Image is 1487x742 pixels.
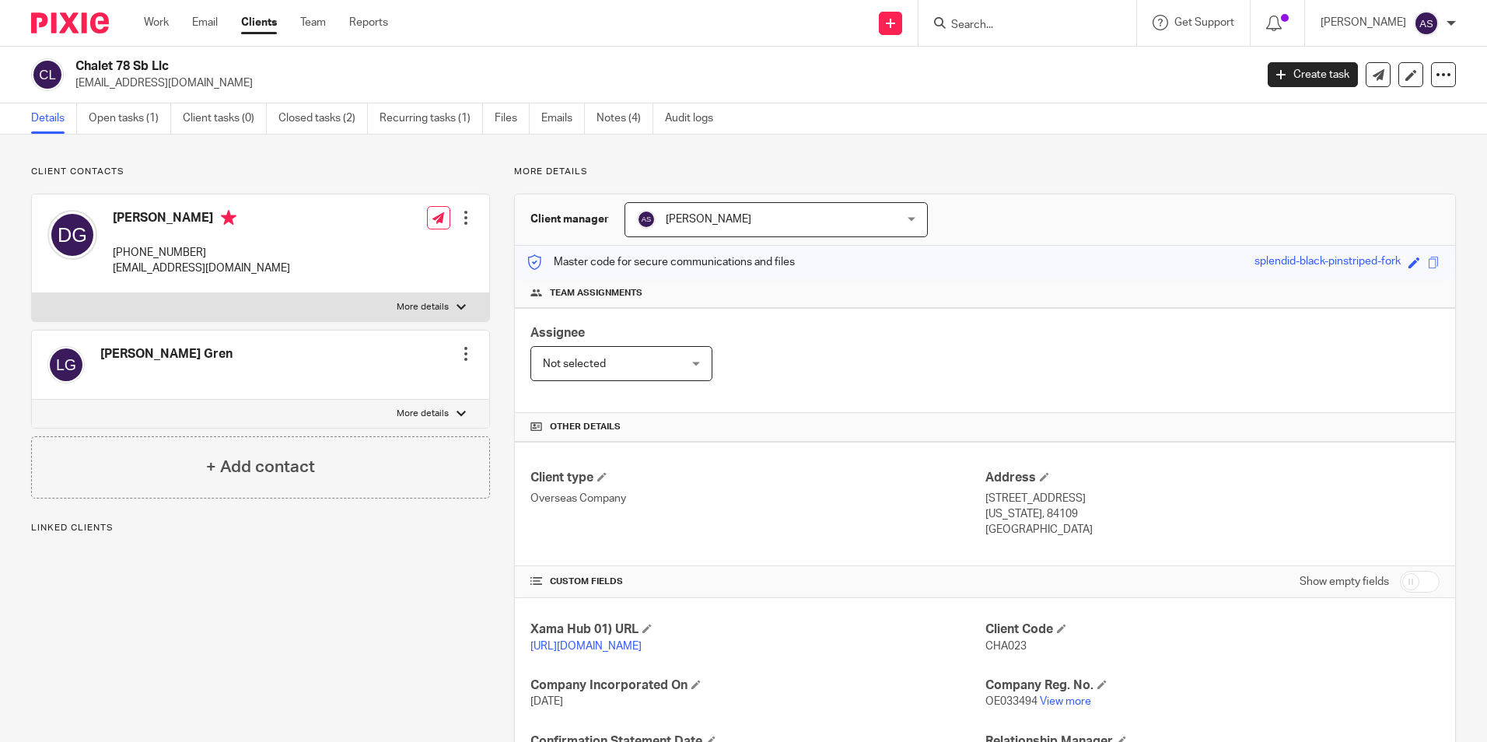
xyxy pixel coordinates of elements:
[530,576,985,588] h4: CUSTOM FIELDS
[527,254,795,270] p: Master code for secure communications and files
[100,346,233,362] h4: [PERSON_NAME] Gren
[550,287,642,299] span: Team assignments
[397,301,449,313] p: More details
[183,103,267,134] a: Client tasks (0)
[113,245,290,261] p: [PHONE_NUMBER]
[985,491,1440,506] p: [STREET_ADDRESS]
[550,421,621,433] span: Other details
[985,696,1037,707] span: OE033494
[221,210,236,226] i: Primary
[206,455,315,479] h4: + Add contact
[530,470,985,486] h4: Client type
[144,15,169,30] a: Work
[530,677,985,694] h4: Company Incorporated On
[985,506,1440,522] p: [US_STATE], 84109
[1321,15,1406,30] p: [PERSON_NAME]
[31,58,64,91] img: svg%3E
[192,15,218,30] a: Email
[1174,17,1234,28] span: Get Support
[985,677,1440,694] h4: Company Reg. No.
[380,103,483,134] a: Recurring tasks (1)
[950,19,1090,33] input: Search
[75,75,1244,91] p: [EMAIL_ADDRESS][DOMAIN_NAME]
[47,210,97,260] img: svg%3E
[530,327,585,339] span: Assignee
[597,103,653,134] a: Notes (4)
[543,359,606,369] span: Not selected
[31,12,109,33] img: Pixie
[495,103,530,134] a: Files
[47,346,85,383] img: svg%3E
[530,491,985,506] p: Overseas Company
[530,641,642,652] a: [URL][DOMAIN_NAME]
[530,696,563,707] span: [DATE]
[985,641,1027,652] span: CHA023
[1414,11,1439,36] img: svg%3E
[31,166,490,178] p: Client contacts
[89,103,171,134] a: Open tasks (1)
[530,212,609,227] h3: Client manager
[541,103,585,134] a: Emails
[349,15,388,30] a: Reports
[985,470,1440,486] h4: Address
[75,58,1010,75] h2: Chalet 78 Sb Llc
[113,210,290,229] h4: [PERSON_NAME]
[1300,574,1389,590] label: Show empty fields
[665,103,725,134] a: Audit logs
[530,621,985,638] h4: Xama Hub 01) URL
[985,621,1440,638] h4: Client Code
[278,103,368,134] a: Closed tasks (2)
[637,210,656,229] img: svg%3E
[1268,62,1358,87] a: Create task
[113,261,290,276] p: [EMAIL_ADDRESS][DOMAIN_NAME]
[241,15,277,30] a: Clients
[1254,254,1401,271] div: splendid-black-pinstriped-fork
[666,214,751,225] span: [PERSON_NAME]
[514,166,1456,178] p: More details
[31,522,490,534] p: Linked clients
[1040,696,1091,707] a: View more
[300,15,326,30] a: Team
[31,103,77,134] a: Details
[397,408,449,420] p: More details
[985,522,1440,537] p: [GEOGRAPHIC_DATA]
